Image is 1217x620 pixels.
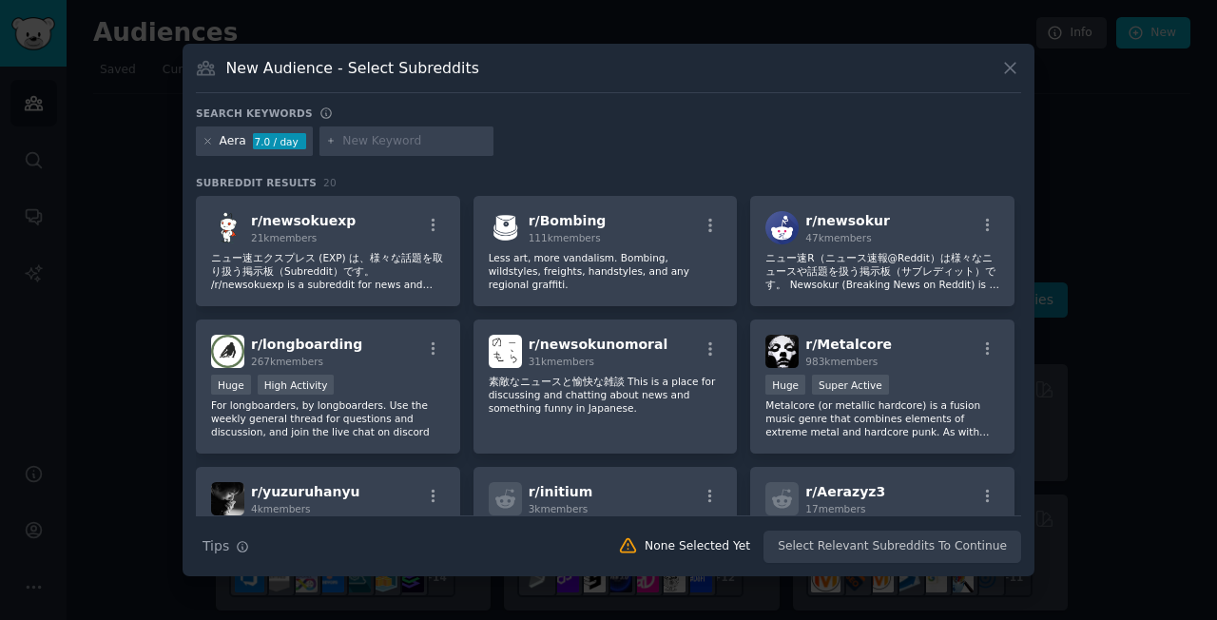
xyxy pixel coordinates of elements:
[645,538,750,555] div: None Selected Yet
[253,133,306,150] div: 7.0 / day
[196,176,317,189] span: Subreddit Results
[251,337,362,352] span: r/ longboarding
[765,398,999,438] p: Metalcore (or metallic hardcore) is a fusion music genre that combines elements of extreme metal ...
[323,177,337,188] span: 20
[529,337,668,352] span: r/ newsokunomoral
[529,484,593,499] span: r/ initium
[251,213,356,228] span: r/ newsokuexp
[489,211,522,244] img: Bombing
[765,251,999,291] p: ニュー速R（ニュース速報@Reddit）は様々なニュースや話題を扱う掲示板（サブレディット）です。 Newsokur (Breaking News on Reddit) is a subredd...
[258,375,335,395] div: High Activity
[489,375,723,415] p: 素敵なニュースと愉快な雑談 This is a place for discussing and chatting about news and something funny in Japan...
[251,356,323,367] span: 267k members
[805,337,892,352] span: r/ Metalcore
[805,232,871,243] span: 47k members
[805,213,890,228] span: r/ newsokur
[211,398,445,438] p: For longboarders, by longboarders. Use the weekly general thread for questions and discussion, an...
[812,375,889,395] div: Super Active
[251,232,317,243] span: 21k members
[529,213,607,228] span: r/ Bombing
[196,107,313,120] h3: Search keywords
[211,211,244,244] img: newsokuexp
[196,530,256,563] button: Tips
[489,251,723,291] p: Less art, more vandalism. Bombing, wildstyles, freights, handstyles, and any regional graffiti.
[529,232,601,243] span: 111k members
[765,211,799,244] img: newsokur
[765,335,799,368] img: Metalcore
[211,375,251,395] div: Huge
[251,503,311,514] span: 4k members
[226,58,479,78] h3: New Audience - Select Subreddits
[251,484,360,499] span: r/ yuzuruhanyu
[489,335,522,368] img: newsokunomoral
[203,536,229,556] span: Tips
[805,484,885,499] span: r/ Aerazyz3
[220,133,246,150] div: Aera
[529,356,594,367] span: 31k members
[529,503,589,514] span: 3k members
[805,503,865,514] span: 17 members
[805,356,878,367] span: 983k members
[342,133,487,150] input: New Keyword
[211,251,445,291] p: ニュー速エクスプレス (EXP) は、様々な話題を取り扱う掲示板（Subreddit）です。 /r/newsokuexp is a subreddit for news and discussion.
[211,482,244,515] img: yuzuruhanyu
[765,375,805,395] div: Huge
[211,335,244,368] img: longboarding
